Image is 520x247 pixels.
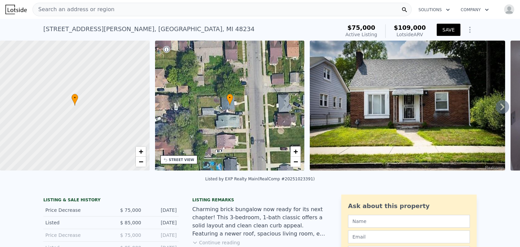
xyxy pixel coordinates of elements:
[169,157,194,162] div: STREET VIEW
[136,147,146,157] a: Zoom in
[394,24,426,31] span: $109,000
[504,4,515,15] img: avatar
[347,24,375,31] span: $75,000
[294,147,298,156] span: +
[348,215,470,228] input: Name
[226,94,233,106] div: •
[136,157,146,167] a: Zoom out
[294,157,298,166] span: −
[120,207,141,213] span: $ 75,000
[71,94,78,106] div: •
[290,147,301,157] a: Zoom in
[394,31,426,38] div: Lotside ARV
[290,157,301,167] a: Zoom out
[413,4,455,16] button: Solutions
[120,232,141,238] span: $ 75,000
[455,4,494,16] button: Company
[192,205,328,238] div: Charming brick bungalow now ready for its next chapter! This 3-bedroom, 1-bath classic offers a s...
[147,207,177,214] div: [DATE]
[71,95,78,101] span: •
[310,41,505,171] img: Sale: 167340901 Parcel: 49010712
[45,207,106,214] div: Price Decrease
[437,24,460,36] button: SAVE
[45,232,106,239] div: Price Decrease
[192,239,240,246] button: Continue reading
[147,219,177,226] div: [DATE]
[345,32,377,37] span: Active Listing
[463,23,477,37] button: Show Options
[226,95,233,101] span: •
[138,147,143,156] span: +
[33,5,114,14] span: Search an address or region
[45,219,106,226] div: Listed
[138,157,143,166] span: −
[147,232,177,239] div: [DATE]
[348,230,470,243] input: Email
[205,177,315,181] div: Listed by EXP Realty Main (RealComp #20251023391)
[348,201,470,211] div: Ask about this property
[120,220,141,225] span: $ 85,000
[192,197,328,203] div: Listing remarks
[43,197,179,204] div: LISTING & SALE HISTORY
[5,5,27,14] img: Lotside
[43,24,255,34] div: [STREET_ADDRESS][PERSON_NAME] , [GEOGRAPHIC_DATA] , MI 48234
